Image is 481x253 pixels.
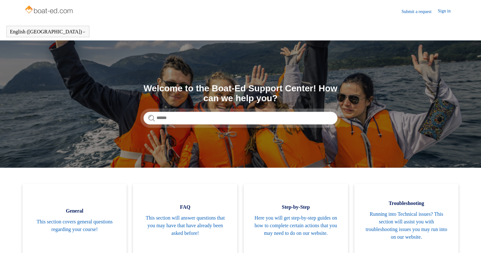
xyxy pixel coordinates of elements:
[460,232,476,248] div: Live chat
[143,84,338,103] h1: Welcome to the Boat-Ed Support Center! How can we help you?
[143,203,228,211] span: FAQ
[24,4,75,17] img: Boat-Ed Help Center home page
[143,112,338,124] input: Search
[364,210,449,241] span: Running into Technical issues? This section will assist you with troubleshooting issues you may r...
[143,214,228,237] span: This section will answer questions that you may have that have already been asked before!
[438,8,457,15] a: Sign in
[10,29,86,35] button: English ([GEOGRAPHIC_DATA])
[32,218,117,233] span: This section covers general questions regarding your course!
[401,8,438,15] a: Submit a request
[253,214,338,237] span: Here you will get step-by-step guides on how to complete certain actions that you may need to do ...
[32,207,117,215] span: General
[253,203,338,211] span: Step-by-Step
[364,200,449,207] span: Troubleshooting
